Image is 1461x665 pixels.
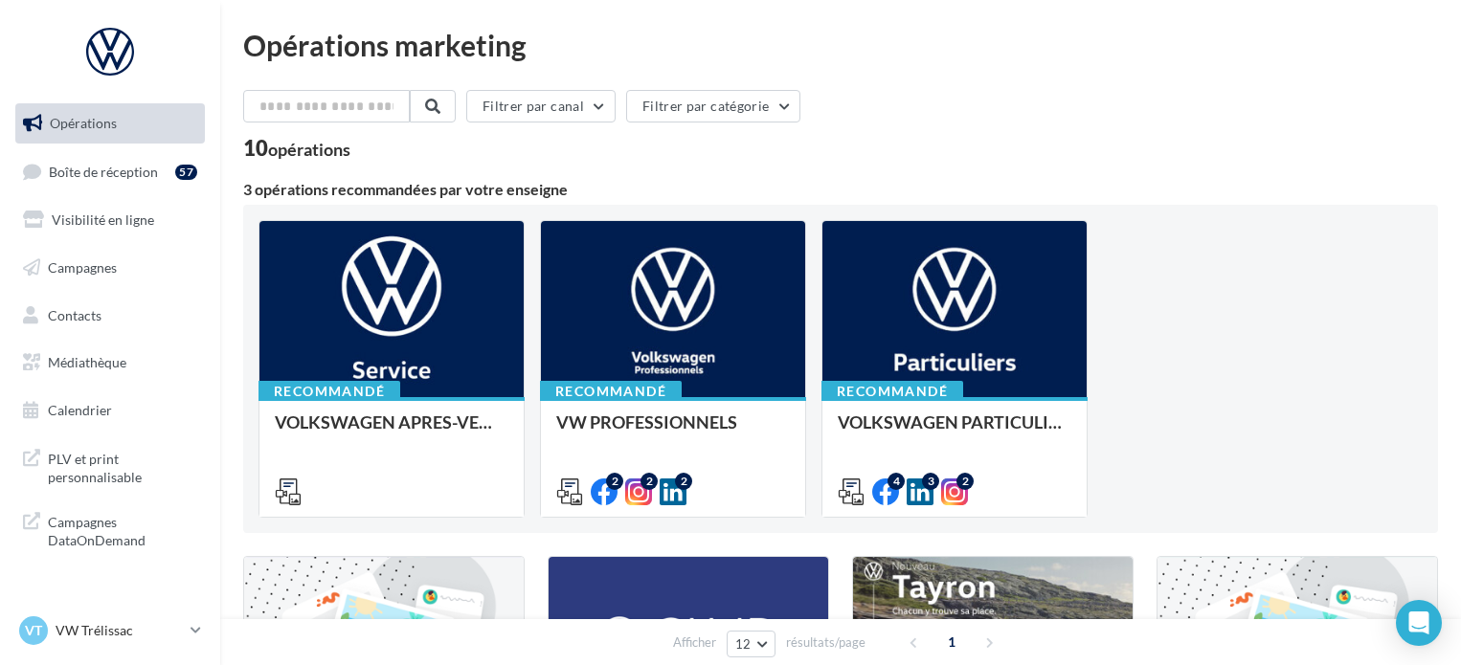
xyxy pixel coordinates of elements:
a: PLV et print personnalisable [11,438,209,495]
div: 3 [922,473,939,490]
a: Médiathèque [11,343,209,383]
div: Recommandé [258,381,400,402]
button: Filtrer par canal [466,90,616,122]
div: 10 [243,138,350,159]
a: Contacts [11,296,209,336]
div: 57 [175,165,197,180]
div: VOLKSWAGEN PARTICULIER [838,412,1071,451]
span: Visibilité en ligne [52,211,154,228]
span: Calendrier [48,402,112,418]
span: Médiathèque [48,354,126,370]
span: résultats/page [786,633,865,652]
div: VW PROFESSIONNELS [556,412,790,451]
a: VT VW Trélissac [15,612,205,649]
div: 2 [675,473,692,490]
div: opérations [268,141,350,158]
div: VOLKSWAGEN APRES-VENTE [275,412,508,451]
button: 12 [727,631,775,657]
div: 2 [956,473,974,490]
span: Opérations [50,115,117,131]
span: Campagnes DataOnDemand [48,509,197,550]
span: PLV et print personnalisable [48,446,197,487]
div: Open Intercom Messenger [1396,600,1442,646]
span: Boîte de réception [49,163,158,179]
a: Opérations [11,103,209,144]
span: Contacts [48,306,101,322]
div: 2 [641,473,658,490]
a: Campagnes [11,248,209,288]
span: 1 [936,627,967,657]
div: 4 [888,473,905,490]
span: Afficher [673,633,716,652]
span: 12 [735,636,752,652]
span: Campagnes [48,259,117,276]
button: Filtrer par catégorie [626,90,800,122]
div: Opérations marketing [243,31,1438,59]
a: Campagnes DataOnDemand [11,501,209,558]
a: Visibilité en ligne [11,200,209,240]
a: Boîte de réception57 [11,151,209,192]
a: Calendrier [11,390,209,431]
span: VT [25,621,42,640]
div: 3 opérations recommandées par votre enseigne [243,182,1438,197]
div: 2 [606,473,623,490]
div: Recommandé [540,381,682,402]
p: VW Trélissac [56,621,183,640]
div: Recommandé [821,381,963,402]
